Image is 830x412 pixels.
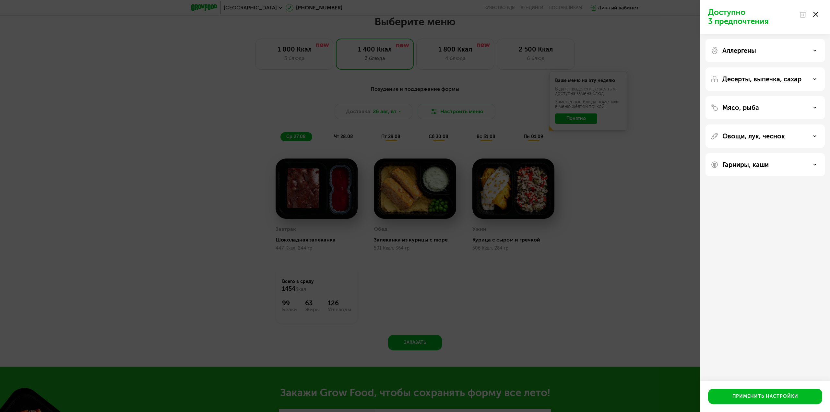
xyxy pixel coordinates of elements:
p: Овощи, лук, чеснок [722,132,785,140]
p: Мясо, рыба [722,104,759,112]
p: Гарниры, каши [722,161,769,169]
p: Десерты, выпечка, сахар [722,75,801,83]
p: Доступно 3 предпочтения [708,8,795,26]
div: Применить настройки [732,393,798,400]
button: Применить настройки [708,389,822,404]
p: Аллергены [722,47,756,54]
